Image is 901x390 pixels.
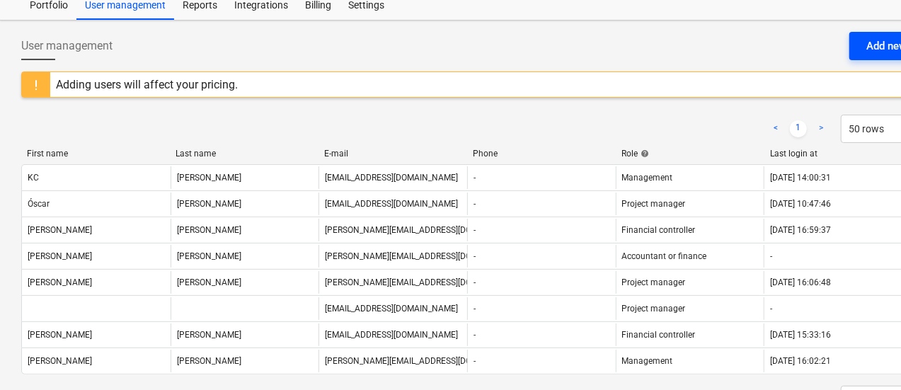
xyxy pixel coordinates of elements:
span: help [638,149,649,158]
a: Next page [813,120,830,137]
div: [PERSON_NAME] [28,330,92,340]
div: E-mail [324,149,461,159]
div: - [474,173,476,183]
div: Óscar [28,199,50,209]
div: [PERSON_NAME] [177,330,241,340]
div: - [474,304,476,314]
div: - [474,356,476,366]
div: [EMAIL_ADDRESS][DOMAIN_NAME] [325,330,458,340]
div: [PERSON_NAME] [177,225,241,235]
div: [PERSON_NAME] [28,225,92,235]
span: Project manager [622,304,686,314]
span: Financial controller [622,225,696,235]
span: User management [21,38,113,55]
div: [PERSON_NAME] [177,356,241,366]
iframe: Chat Widget [830,322,901,390]
span: Project manager [622,277,686,287]
span: Management [622,356,673,366]
div: Adding users will affect your pricing. [56,78,238,91]
div: [PERSON_NAME][EMAIL_ADDRESS][DOMAIN_NAME] [325,251,522,261]
div: [DATE] 16:06:48 [770,277,831,287]
div: [EMAIL_ADDRESS][DOMAIN_NAME] [325,173,458,183]
div: [DATE] 14:00:31 [770,173,831,183]
div: [DATE] 10:47:46 [770,199,831,209]
div: [EMAIL_ADDRESS][DOMAIN_NAME] [325,304,458,314]
div: First name [27,149,164,159]
span: Accountant or finance [622,251,707,261]
div: [PERSON_NAME] [28,251,92,261]
div: - [770,251,772,261]
div: [DATE] 16:02:21 [770,356,831,366]
div: [DATE] 16:59:37 [770,225,831,235]
a: Previous page [767,120,784,137]
div: - [474,199,476,209]
div: [PERSON_NAME] [177,277,241,287]
div: Role [621,149,759,159]
div: - [474,330,476,340]
span: Project manager [622,199,686,209]
div: [PERSON_NAME][EMAIL_ADDRESS][DOMAIN_NAME] [325,356,522,366]
div: Last name [176,149,313,159]
div: [DATE] 15:33:16 [770,330,831,340]
div: - [770,304,772,314]
div: [PERSON_NAME] [28,277,92,287]
div: [PERSON_NAME][EMAIL_ADDRESS][DOMAIN_NAME] [325,225,522,235]
div: - [474,225,476,235]
div: Phone [473,149,610,159]
a: Page 1 is your current page [790,120,807,137]
span: Financial controller [622,330,696,340]
div: KC [28,173,39,183]
div: [PERSON_NAME] [177,173,241,183]
span: Management [622,173,673,183]
div: [PERSON_NAME] [28,356,92,366]
div: [PERSON_NAME] [177,199,241,209]
div: - [474,277,476,287]
div: [PERSON_NAME][EMAIL_ADDRESS][DOMAIN_NAME] [325,277,522,287]
div: - [474,251,476,261]
div: [PERSON_NAME] [177,251,241,261]
div: [EMAIL_ADDRESS][DOMAIN_NAME] [325,199,458,209]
